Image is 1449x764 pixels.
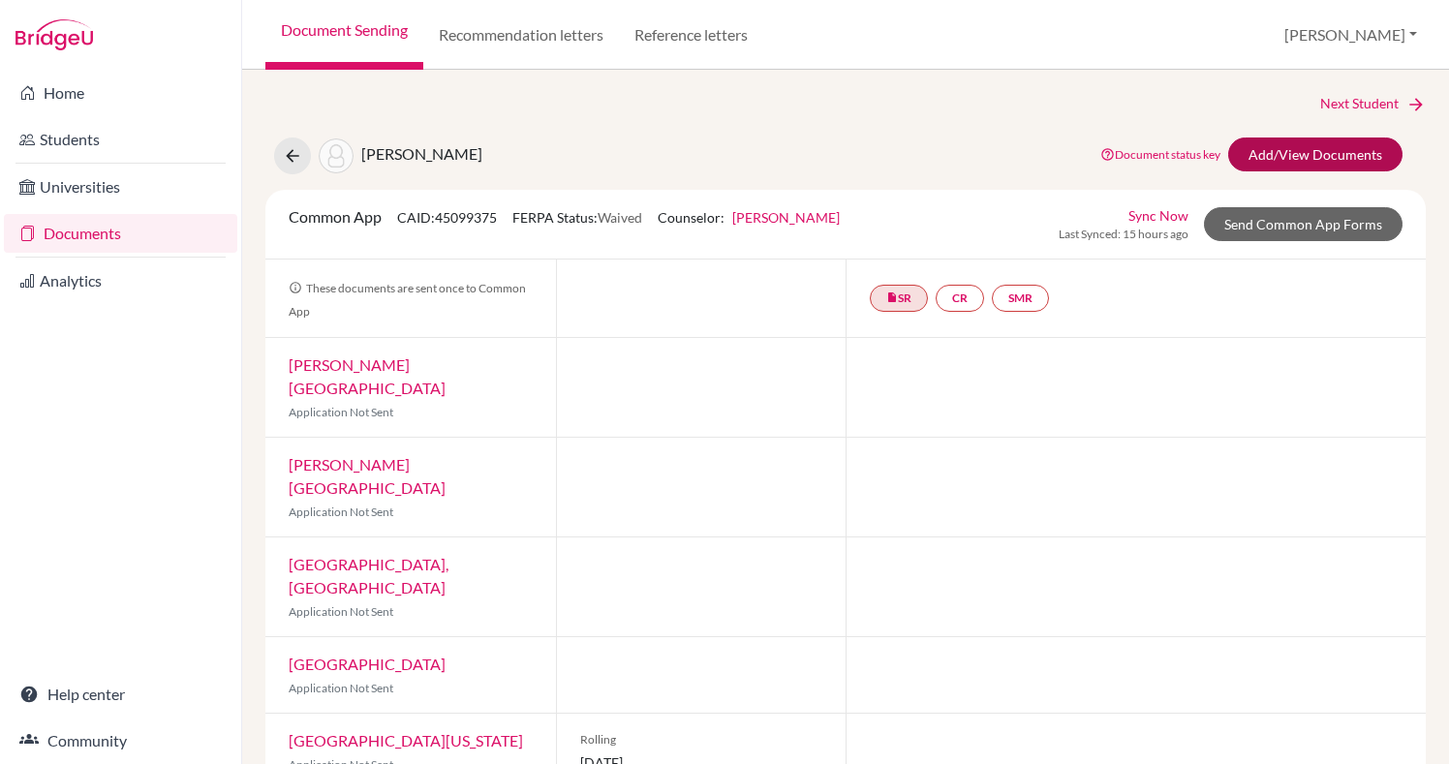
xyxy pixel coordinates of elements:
a: [PERSON_NAME][GEOGRAPHIC_DATA] [289,355,446,397]
img: Bridge-U [15,19,93,50]
i: insert_drive_file [886,291,898,303]
span: Application Not Sent [289,504,393,519]
span: Rolling [580,731,823,749]
button: [PERSON_NAME] [1276,16,1426,53]
span: Application Not Sent [289,681,393,695]
span: Counselor: [658,209,840,226]
a: Home [4,74,237,112]
span: [PERSON_NAME] [361,144,482,163]
a: Students [4,120,237,159]
a: Universities [4,168,237,206]
a: Add/View Documents [1228,138,1403,171]
span: FERPA Status: [512,209,642,226]
a: Sync Now [1128,205,1188,226]
a: [PERSON_NAME][GEOGRAPHIC_DATA] [289,455,446,497]
span: Last Synced: 15 hours ago [1059,226,1188,243]
a: Send Common App Forms [1204,207,1403,241]
a: CR [936,285,984,312]
span: CAID: 45099375 [397,209,497,226]
a: [GEOGRAPHIC_DATA] [289,655,446,673]
span: These documents are sent once to Common App [289,281,526,319]
a: Document status key [1100,147,1220,162]
a: Help center [4,675,237,714]
a: [GEOGRAPHIC_DATA], [GEOGRAPHIC_DATA] [289,555,448,596]
a: Community [4,721,237,760]
a: [GEOGRAPHIC_DATA][US_STATE] [289,731,523,749]
a: insert_drive_fileSR [870,285,928,312]
a: Analytics [4,261,237,300]
a: SMR [992,285,1049,312]
span: Common App [289,207,382,226]
a: Next Student [1320,93,1426,114]
a: [PERSON_NAME] [732,209,840,226]
span: Application Not Sent [289,405,393,419]
a: Documents [4,214,237,253]
span: Application Not Sent [289,604,393,619]
span: Waived [598,209,642,226]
